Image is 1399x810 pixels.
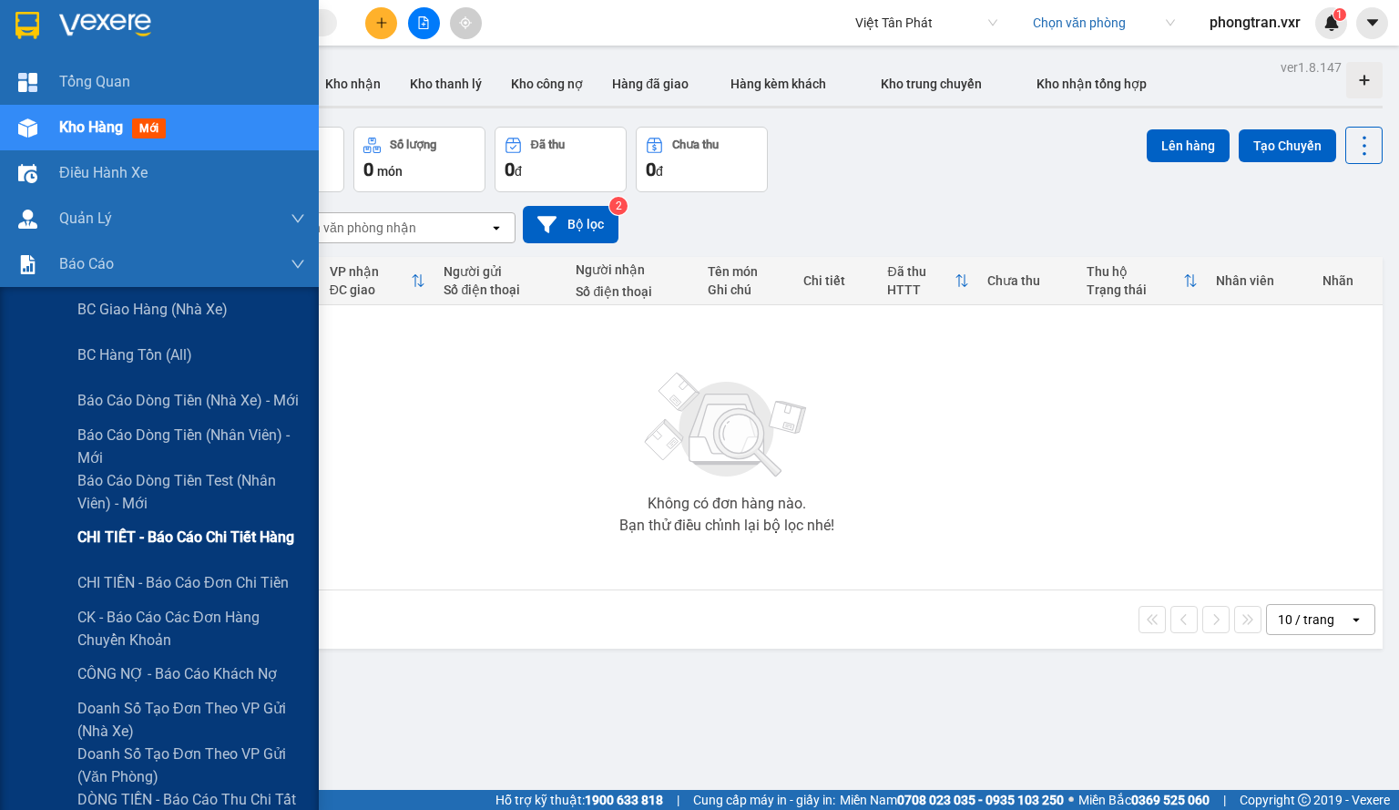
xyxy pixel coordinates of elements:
span: Doanh số tạo đơn theo VP gửi (văn phòng) [77,743,305,788]
img: svg+xml;base64,PHN2ZyBjbGFzcz0ibGlzdC1wbHVnX19zdmciIHhtbG5zPSJodHRwOi8vd3d3LnczLm9yZy8yMDAwL3N2Zy... [636,362,818,489]
div: Tên món [708,264,785,279]
span: Báo cáo dòng tiền (nhân viên) - mới [77,424,305,469]
strong: 1900 633 818 [585,793,663,807]
button: Tạo Chuyến [1239,129,1336,162]
span: Miền Bắc [1078,790,1210,810]
span: Hàng kèm khách [730,77,826,91]
div: Chưa thu [987,273,1068,288]
button: Lên hàng [1147,129,1230,162]
span: | [1223,790,1226,810]
span: Miền Nam [840,790,1064,810]
span: | [677,790,679,810]
span: BC hàng tồn (all) [77,343,192,366]
span: món [377,164,403,179]
div: VP nhận [330,264,412,279]
span: ⚪️ [1068,796,1074,804]
span: caret-down [1364,15,1381,31]
div: ver 1.8.147 [1281,57,1342,77]
div: HTTT [887,282,954,297]
div: Không có đơn hàng nào. [648,497,806,511]
span: Cung cấp máy in - giấy in: [693,790,835,810]
sup: 1 [1333,8,1346,21]
div: Chọn văn phòng nhận [291,219,416,237]
th: Toggle SortBy [1077,257,1208,305]
span: Hỗ trợ kỹ thuật: [495,790,663,810]
img: icon-new-feature [1323,15,1340,31]
span: Báo cáo [59,252,114,275]
img: warehouse-icon [18,164,37,183]
div: ĐC giao [330,282,412,297]
div: Nhân viên [1216,273,1304,288]
span: phongtran.vxr [1195,11,1315,34]
span: down [291,211,305,226]
span: Kho nhận tổng hợp [1036,77,1147,91]
button: Bộ lọc [523,206,618,243]
div: Trạng thái [1087,282,1184,297]
span: down [291,257,305,272]
div: Số điện thoại [444,282,557,297]
div: Người nhận [576,262,689,277]
div: Người gửi [444,264,557,279]
span: Kho hàng [59,118,123,136]
span: CK - Báo cáo các đơn hàng chuyển khoản [77,606,305,651]
span: CHI TIỀN - Báo cáo đơn chi tiền [77,571,289,594]
th: Toggle SortBy [878,257,977,305]
strong: 0369 525 060 [1131,793,1210,807]
button: Kho công nợ [496,62,597,106]
img: dashboard-icon [18,73,37,92]
span: BC giao hàng (nhà xe) [77,298,228,321]
div: Tạo kho hàng mới [1346,62,1383,98]
button: aim [450,7,482,39]
span: 1 [1336,8,1343,21]
button: Kho thanh lý [395,62,496,106]
button: file-add [408,7,440,39]
div: Thu hộ [1087,264,1184,279]
th: Toggle SortBy [321,257,435,305]
span: 0 [505,159,515,180]
span: copyright [1298,794,1311,806]
img: warehouse-icon [18,118,37,138]
button: Đã thu0đ [495,127,627,192]
span: 0 [363,159,373,180]
img: warehouse-icon [18,210,37,229]
span: Kho trung chuyển [881,77,982,91]
button: plus [365,7,397,39]
span: Điều hành xe [59,161,148,184]
span: đ [656,164,663,179]
div: Chi tiết [803,273,869,288]
span: CÔNG NỢ - Báo cáo khách nợ [77,662,277,685]
div: Số lượng [390,138,436,151]
img: logo-vxr [15,12,39,39]
img: solution-icon [18,255,37,274]
button: Kho nhận [311,62,395,106]
div: Số điện thoại [576,284,689,299]
span: Tổng Quan [59,70,130,93]
button: Chưa thu0đ [636,127,768,192]
svg: open [1349,612,1363,627]
div: Nhãn [1322,273,1373,288]
strong: 0708 023 035 - 0935 103 250 [897,793,1064,807]
span: aim [459,16,472,29]
span: đ [515,164,522,179]
span: CHI TIẾT - Báo cáo chi tiết hàng [77,526,294,549]
span: plus [375,16,388,29]
div: Đã thu [531,138,565,151]
span: Báo cáo dòng tiền (nhà xe) - mới [77,389,299,412]
span: Báo cáo dòng tiền test (nhân viên) - mới [77,469,305,515]
div: Ghi chú [708,282,785,297]
span: Việt Tân Phát [855,9,997,36]
span: 0 [646,159,656,180]
span: mới [132,118,166,138]
button: caret-down [1356,7,1388,39]
span: Doanh số tạo đơn theo VP gửi (nhà xe) [77,697,305,743]
button: Số lượng0món [353,127,485,192]
div: 10 / trang [1278,610,1334,629]
div: Chưa thu [672,138,719,151]
sup: 2 [609,197,628,215]
div: Bạn thử điều chỉnh lại bộ lọc nhé! [619,518,834,533]
span: file-add [417,16,430,29]
svg: open [489,220,504,235]
span: Quản Lý [59,207,112,230]
div: Đã thu [887,264,954,279]
button: Hàng đã giao [597,62,703,106]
